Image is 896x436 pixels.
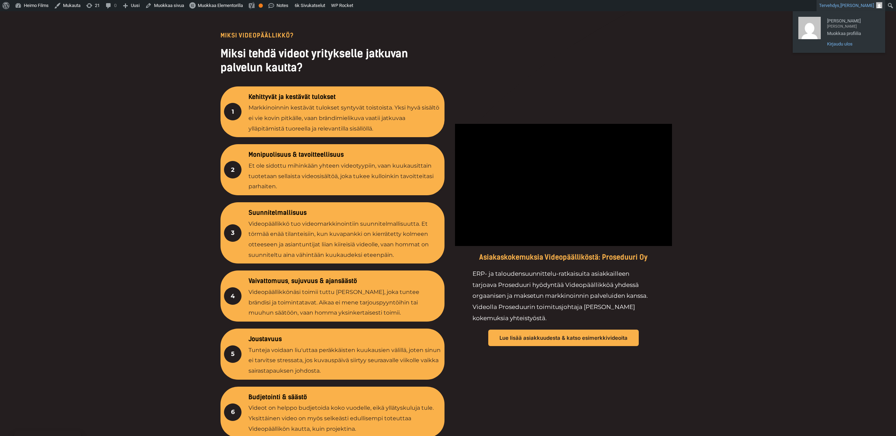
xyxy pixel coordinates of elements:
div: 3 [224,224,241,242]
span: [PERSON_NAME] [840,3,874,8]
p: Videot on helppo budjetoida koko vuodelle, eikä yllätyskuluja tule. Yksittäinen video on myös sel... [248,403,441,434]
p: ERP- ja taloudensuunnittelu-ratkaisuita asiakkailleen tarjoava Proseduuri hyödyntää Videopäällikk... [472,268,654,324]
h5: Asiakaskokemuksia Videopäälliköstä: Proseduuri Oy [455,253,672,261]
h2: Miksi tehdä videot yritykselle jatkuvan palvelun kautta? [220,47,444,75]
p: Markkinoinnin kestävät tulokset syntyvät toistoista. Yksi hyvä sisältö ei vie kovin pitkälle, vaa... [248,103,441,134]
div: 6 [224,403,241,421]
span: Muokkaa profiilia [827,28,876,34]
p: MIKSI VIDEOPÄÄLLIKKÖ? [220,33,444,38]
a: Kirjaudu ulos [824,40,880,49]
p: Et ole sidottu mihinkään yhteen videotyypiin, vaan kuukausittain tuotetaan sellaista videosisältö... [248,161,441,192]
span: [PERSON_NAME] [827,15,876,22]
ul: Tervehdys, Jesse Eskelinen [793,11,885,53]
div: 2 [224,161,241,178]
span: Muokkaa Elementorilla [198,3,243,8]
p: Tunteja voidaan liu'uttaa peräkkäisten kuukausien välillä, joten sinun ei tarvitse stressata, jos... [248,345,441,376]
span: [PERSON_NAME] [827,22,876,28]
span: Lue lisää asiakkuudesta & katso esimerkkivideoita [499,335,628,340]
p: Videopäällikkönäsi toimii tuttu [PERSON_NAME], joka tuntee brändisi ja toimintatavat. Aikaa ei me... [248,287,441,318]
iframe: vimeo-videosoitin [455,124,672,246]
h4: Monipuolisuus & tavoitteellisuus [248,151,441,159]
div: 5 [224,345,241,363]
div: 1 [224,103,241,120]
div: 4 [224,287,241,305]
h4: Suunnitelmallisuus [248,209,441,217]
a: Lue lisää asiakkuudesta & katso esimerkkivideoita [488,330,639,346]
h4: Budjetointi & säästö [248,394,441,401]
div: OK [259,3,263,8]
h4: Vaivattomuus, sujuvuus & ajansäästö [248,277,441,285]
h4: Kehittyvät ja kestävät tulokset [248,93,441,101]
h4: Joustavuus [248,336,441,343]
p: Videopäällikkö tuo videomarkkinointiin suunnitelmallisuutta. Et törmää enää tilanteisiin, kun kuv... [248,219,441,260]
